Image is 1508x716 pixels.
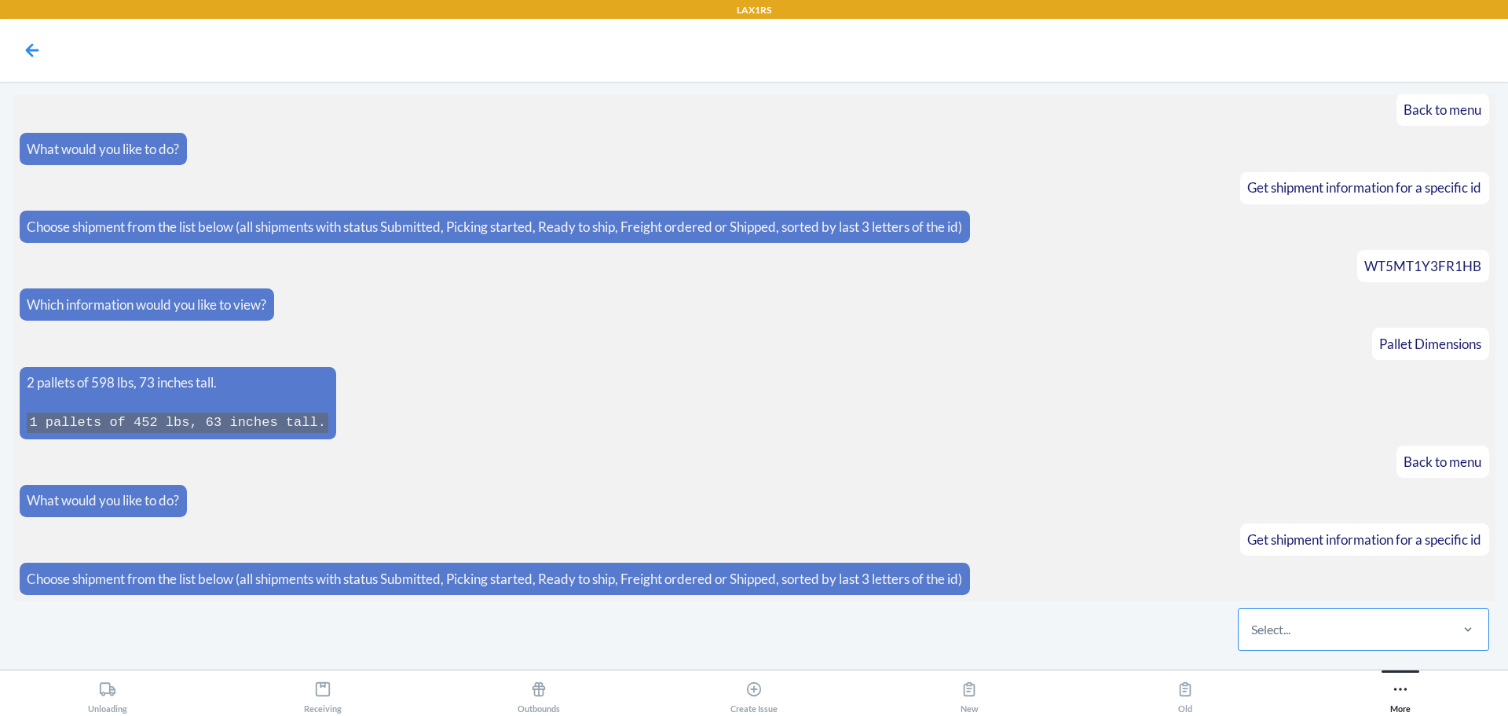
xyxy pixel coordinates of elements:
p: Which information would you like to view? [27,295,266,315]
span: WT5MT1Y3FR1HB [1364,258,1481,274]
span: Pallet Dimensions [1379,336,1481,352]
p: What would you like to do? [27,490,179,511]
div: Create Issue [730,674,778,714]
button: Outbounds [431,670,646,714]
code: 1 pallets of 452 lbs, 63 inches tall. [27,413,328,433]
span: Get shipment information for a specific id [1247,531,1481,548]
div: Select... [1251,620,1290,639]
div: Unloading [88,674,127,714]
p: 2 pallets of 598 lbs, 73 inches tall. [27,373,328,393]
button: Old [1077,670,1292,714]
p: Choose shipment from the list below (all shipments with status Submitted, Picking started, Ready ... [27,569,962,589]
button: More [1293,670,1508,714]
span: Back to menu [1404,101,1481,118]
div: New [961,674,979,714]
div: Old [1177,674,1194,714]
span: Back to menu [1404,453,1481,470]
button: Create Issue [646,670,862,714]
p: LAX1RS [737,3,771,17]
p: What would you like to do? [27,139,179,160]
p: Choose shipment from the list below (all shipments with status Submitted, Picking started, Ready ... [27,217,962,237]
span: Get shipment information for a specific id [1247,179,1481,196]
div: Receiving [304,674,342,714]
button: New [862,670,1077,714]
div: Outbounds [518,674,560,714]
button: Receiving [215,670,430,714]
div: More [1390,674,1411,714]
